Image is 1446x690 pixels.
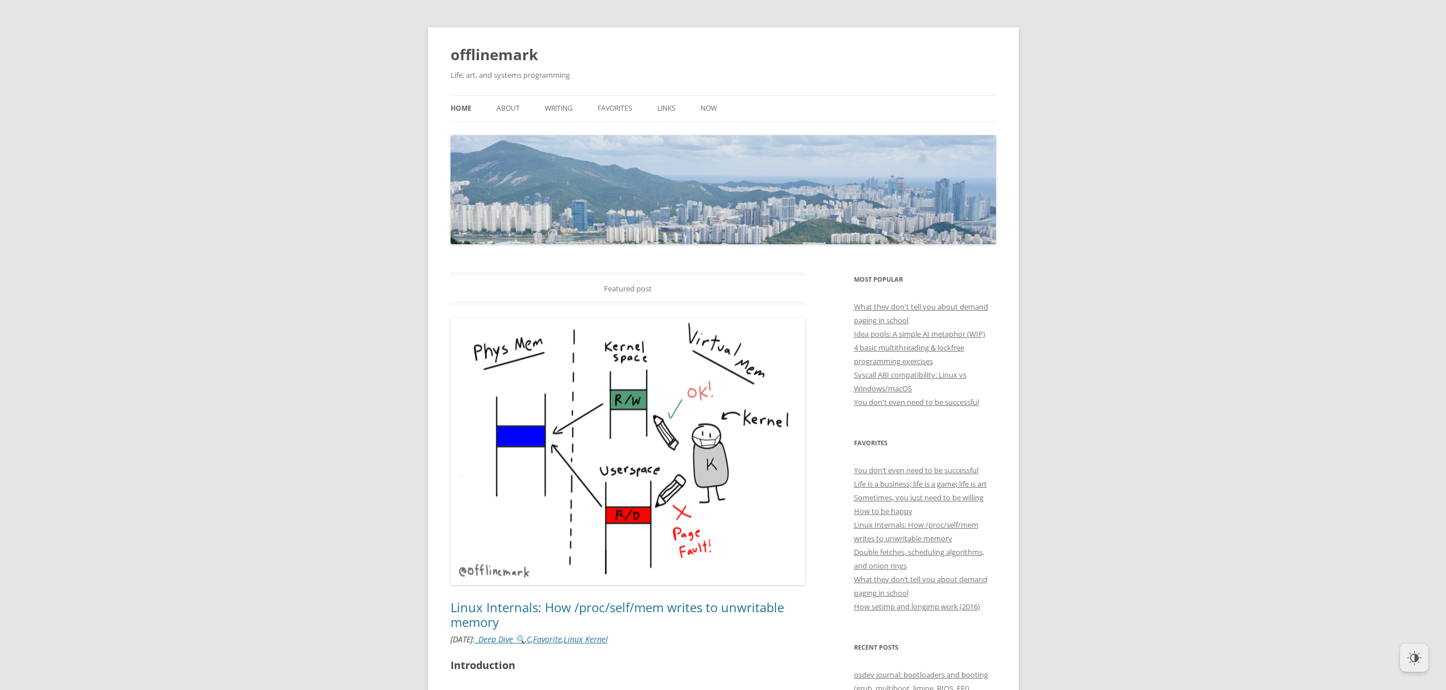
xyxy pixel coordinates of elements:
a: Writing [545,96,573,121]
a: offlinemark [451,41,538,68]
a: Sometimes, you just need to be willing [854,492,984,503]
a: Favorite [533,634,562,645]
a: What they don't tell you about demand paging in school [854,302,988,325]
a: You don’t even need to be successful [854,465,978,475]
a: Now [701,96,717,121]
a: 4 basic multithreading & lockfree programming exercises [854,342,964,366]
a: Linux Internals: How /proc/self/mem writes to unwritable memory [854,520,978,543]
a: About [497,96,520,121]
img: offlinemark [451,135,996,244]
h3: Favorites [854,436,996,450]
a: Linux Kernel [564,634,608,645]
h3: Recent Posts [854,641,996,654]
a: What they don’t tell you about demand paging in school [854,574,987,598]
a: Idea pools: A simple AI metaphor (WIP) [854,329,985,339]
a: Linux Internals: How /proc/self/mem writes to unwritable memory [451,599,784,630]
a: _Deep Dive 🔍 [475,634,525,645]
a: C [527,634,531,645]
time: [DATE] [451,634,473,645]
a: Links [657,96,676,121]
a: How setjmp and longjmp work (2016) [854,601,980,612]
i: : , , , [451,634,608,645]
a: Double fetches, scheduling algorithms, and onion rings [854,547,984,571]
h2: Introduction [451,657,806,674]
a: Home [451,96,472,121]
a: How to be happy [854,506,912,516]
a: Favorites [598,96,632,121]
a: You don't even need to be successful [854,397,979,407]
h3: Most Popular [854,273,996,286]
h2: Life, art, and systems programming [451,68,996,82]
div: Featured post [451,273,806,304]
a: Syscall ABI compatibility: Linux vs Windows/macOS [854,370,966,394]
a: Life is a business; life is a game; life is art [854,479,987,489]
